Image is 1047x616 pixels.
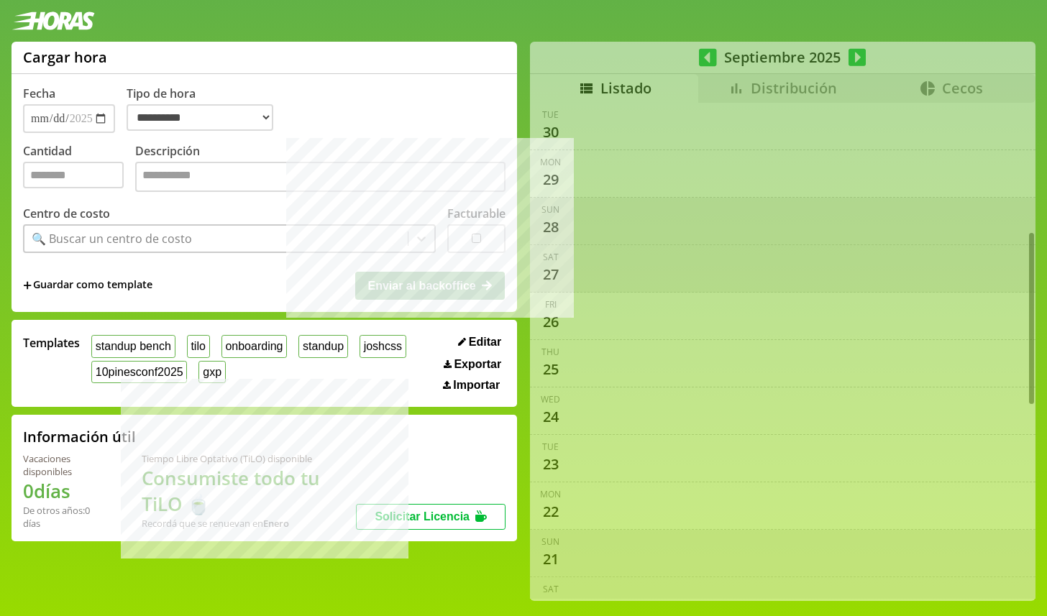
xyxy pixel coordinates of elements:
[23,277,32,293] span: +
[447,206,506,221] label: Facturable
[298,335,348,357] button: standup
[23,335,80,351] span: Templates
[454,358,501,371] span: Exportar
[23,162,124,188] input: Cantidad
[439,357,506,372] button: Exportar
[32,231,192,247] div: 🔍 Buscar un centro de costo
[23,452,107,478] div: Vacaciones disponibles
[23,277,152,293] span: +Guardar como template
[23,478,107,504] h1: 0 días
[23,47,107,67] h1: Cargar hora
[360,335,406,357] button: joshcss
[23,86,55,101] label: Fecha
[127,104,273,131] select: Tipo de hora
[142,517,356,530] div: Recordá que se renuevan en
[221,335,288,357] button: onboarding
[142,452,356,465] div: Tiempo Libre Optativo (TiLO) disponible
[454,335,506,349] button: Editar
[198,361,225,383] button: gxp
[469,336,501,349] span: Editar
[12,12,95,30] img: logotipo
[453,379,500,392] span: Importar
[91,361,187,383] button: 10pinesconf2025
[23,143,135,196] label: Cantidad
[135,162,506,192] textarea: Descripción
[263,517,289,530] b: Enero
[142,465,356,517] h1: Consumiste todo tu TiLO 🍵
[23,427,136,446] h2: Información útil
[23,504,107,530] div: De otros años: 0 días
[127,86,285,133] label: Tipo de hora
[135,143,506,196] label: Descripción
[187,335,210,357] button: tilo
[91,335,175,357] button: standup bench
[375,510,470,523] span: Solicitar Licencia
[356,504,506,530] button: Solicitar Licencia
[23,206,110,221] label: Centro de costo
